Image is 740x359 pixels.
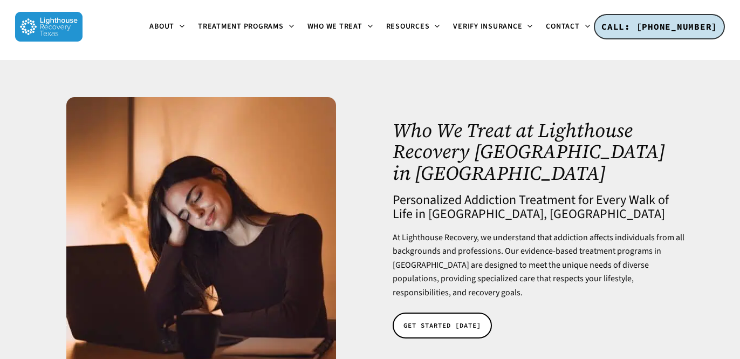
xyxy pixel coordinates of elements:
[594,14,725,40] a: CALL: [PHONE_NUMBER]
[380,23,447,31] a: Resources
[447,23,539,31] a: Verify Insurance
[386,21,430,32] span: Resources
[393,232,684,299] span: At Lighthouse Recovery, we understand that addiction affects individuals from all backgrounds and...
[546,21,579,32] span: Contact
[15,12,83,42] img: Lighthouse Recovery Texas
[191,23,301,31] a: Treatment Programs
[307,21,362,32] span: Who We Treat
[143,23,191,31] a: About
[198,21,284,32] span: Treatment Programs
[453,21,522,32] span: Verify Insurance
[403,320,481,331] span: GET STARTED [DATE]
[601,21,717,32] span: CALL: [PHONE_NUMBER]
[393,120,685,184] h1: Who We Treat at Lighthouse Recovery [GEOGRAPHIC_DATA] in [GEOGRAPHIC_DATA]
[393,193,685,221] h4: Personalized Addiction Treatment for Every Walk of Life in [GEOGRAPHIC_DATA], [GEOGRAPHIC_DATA]
[539,23,597,31] a: Contact
[393,313,492,338] a: GET STARTED [DATE]
[149,21,174,32] span: About
[301,23,380,31] a: Who We Treat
